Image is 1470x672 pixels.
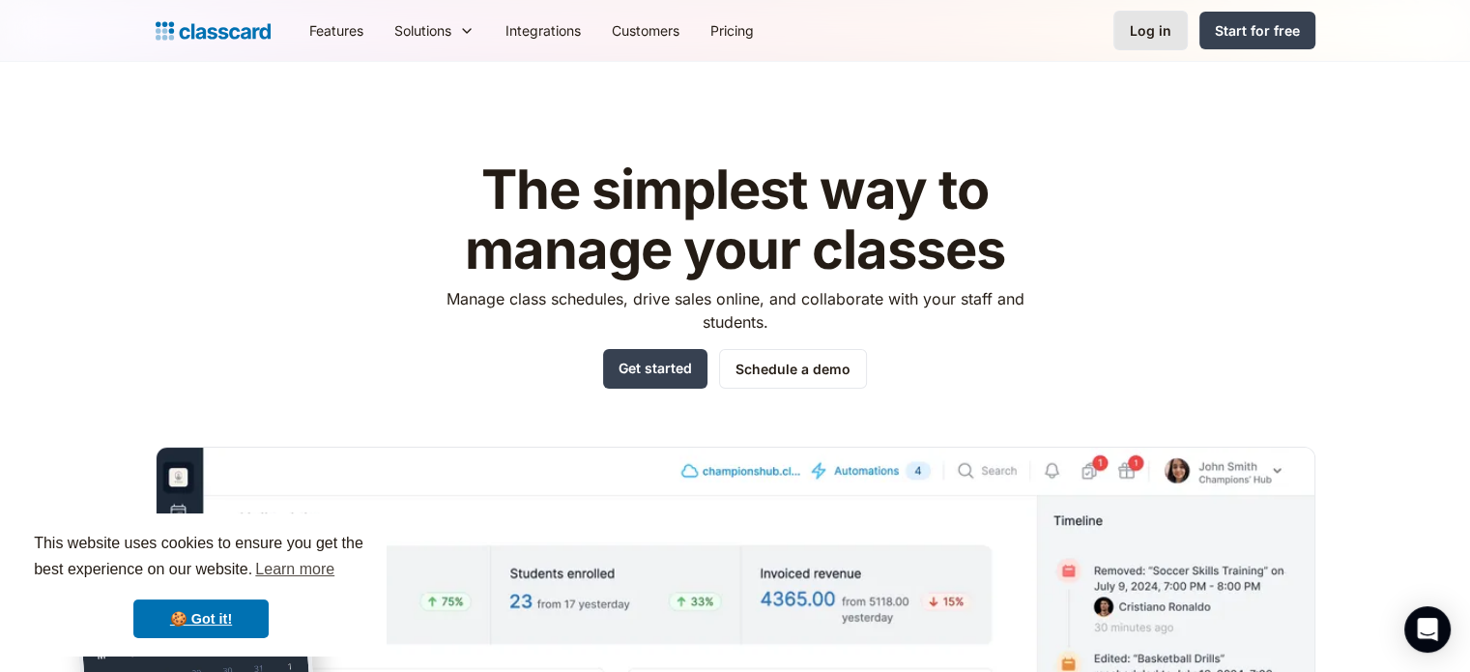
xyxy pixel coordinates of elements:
[34,532,368,584] span: This website uses cookies to ensure you get the best experience on our website.
[15,513,387,657] div: cookieconsent
[1404,606,1451,653] div: Open Intercom Messenger
[252,555,337,584] a: learn more about cookies
[428,287,1042,334] p: Manage class schedules, drive sales online, and collaborate with your staff and students.
[1199,12,1315,49] a: Start for free
[490,9,596,52] a: Integrations
[156,17,271,44] a: home
[1130,20,1171,41] div: Log in
[695,9,769,52] a: Pricing
[1215,20,1300,41] div: Start for free
[294,9,379,52] a: Features
[394,20,451,41] div: Solutions
[596,9,695,52] a: Customers
[719,349,867,389] a: Schedule a demo
[1113,11,1188,50] a: Log in
[428,161,1042,279] h1: The simplest way to manage your classes
[603,349,707,389] a: Get started
[133,599,269,638] a: dismiss cookie message
[379,9,490,52] div: Solutions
